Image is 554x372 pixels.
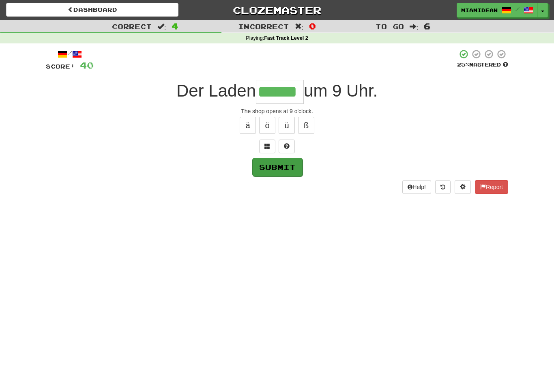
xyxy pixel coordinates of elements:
[279,140,295,153] button: Single letter hint - you only get 1 per sentence and score half the points! alt+h
[46,49,94,59] div: /
[172,21,178,31] span: 4
[410,23,419,30] span: :
[298,117,314,134] button: ß
[80,60,94,70] span: 40
[176,81,256,100] span: Der Laden
[279,117,295,134] button: ü
[309,21,316,31] span: 0
[6,3,178,17] a: Dashboard
[191,3,363,17] a: Clozemaster
[46,63,75,70] span: Score:
[457,61,508,69] div: Mastered
[252,158,303,176] button: Submit
[264,35,308,41] strong: Fast Track Level 2
[475,180,508,194] button: Report
[240,117,256,134] button: ä
[304,81,378,100] span: um 9 Uhr.
[435,180,451,194] button: Round history (alt+y)
[112,22,152,30] span: Correct
[259,117,275,134] button: ö
[295,23,304,30] span: :
[457,3,538,17] a: MiamiDean /
[157,23,166,30] span: :
[424,21,431,31] span: 6
[259,140,275,153] button: Switch sentence to multiple choice alt+p
[515,6,520,12] span: /
[238,22,289,30] span: Incorrect
[461,6,498,14] span: MiamiDean
[376,22,404,30] span: To go
[457,61,469,68] span: 25 %
[402,180,431,194] button: Help!
[46,107,508,115] div: The shop opens at 9 o'clock.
